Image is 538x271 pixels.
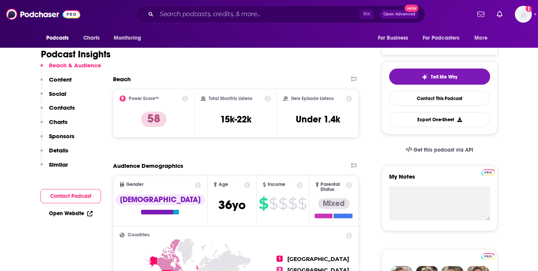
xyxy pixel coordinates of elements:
button: Reach & Audience [40,62,101,76]
span: Income [268,182,285,187]
span: Gender [126,182,143,187]
h3: Under 1.4k [296,114,340,125]
button: Similar [40,161,68,175]
span: New [405,5,418,12]
img: Podchaser - Follow, Share and Rate Podcasts [6,7,80,22]
input: Search podcasts, credits, & more... [157,8,359,20]
span: $ [288,197,297,210]
img: tell me why sparkle [422,74,428,80]
span: 36 yo [218,197,246,212]
span: $ [278,197,287,210]
button: Contacts [40,104,75,118]
svg: Add a profile image [526,6,532,12]
p: Social [49,90,66,97]
span: More [474,33,487,43]
h2: Audience Demographics [113,162,183,169]
button: open menu [41,31,79,45]
span: $ [259,197,268,210]
h3: 15k-22k [220,114,251,125]
a: Pro website [481,168,495,176]
span: Logged in as lily.gordon [515,6,532,23]
img: Podchaser Pro [481,169,495,176]
div: [DEMOGRAPHIC_DATA] [115,194,205,205]
a: Contact This Podcast [389,91,490,106]
p: Charts [49,118,67,125]
button: Show profile menu [515,6,532,23]
h2: New Episode Listens [291,96,334,101]
p: Reach & Audience [49,62,101,69]
span: Monitoring [114,33,141,43]
button: open menu [418,31,471,45]
span: Get this podcast via API [413,147,473,153]
h1: Podcast Insights [41,49,111,60]
button: tell me why sparkleTell Me Why [389,69,490,85]
span: Podcasts [46,33,69,43]
button: open menu [469,31,497,45]
label: My Notes [389,173,490,186]
button: Contact Podcast [40,189,101,203]
span: For Podcasters [423,33,460,43]
button: Content [40,76,72,90]
p: Details [49,147,68,154]
span: Countries [128,233,150,238]
a: Charts [78,31,105,45]
img: User Profile [515,6,532,23]
button: Export One-Sheet [389,112,490,127]
a: Open Website [49,210,93,217]
div: Mixed [318,198,349,209]
h2: Power Score™ [129,96,159,101]
button: Social [40,90,66,104]
span: 1 [277,256,283,262]
a: Get this podcast via API [400,141,480,159]
div: Search podcasts, credits, & more... [135,5,425,23]
span: Age [219,182,228,187]
button: Details [40,147,68,161]
h2: Reach [113,75,131,83]
button: Open AdvancedNew [380,10,419,19]
span: Tell Me Why [431,74,457,80]
span: Charts [83,33,100,43]
span: Parental Status [320,182,345,192]
span: ⌘ K [359,9,374,19]
p: Content [49,76,72,83]
p: 58 [141,112,167,127]
a: Pro website [481,252,495,259]
span: $ [298,197,307,210]
span: $ [269,197,278,210]
button: Charts [40,118,67,132]
img: Podchaser Pro [481,253,495,259]
a: Show notifications dropdown [474,8,487,21]
p: Contacts [49,104,75,111]
span: Open Advanced [383,12,415,16]
span: [GEOGRAPHIC_DATA] [287,256,349,263]
p: Sponsors [49,132,74,140]
p: Similar [49,161,68,168]
button: open menu [108,31,151,45]
a: Show notifications dropdown [494,8,506,21]
span: For Business [378,33,408,43]
button: open menu [373,31,418,45]
h2: Total Monthly Listens [209,96,252,101]
button: Sponsors [40,132,74,147]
